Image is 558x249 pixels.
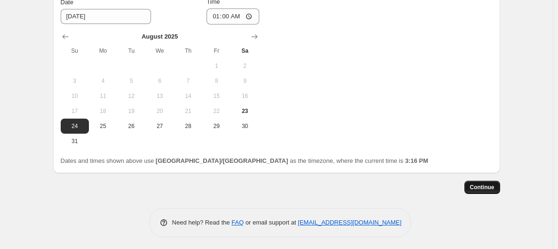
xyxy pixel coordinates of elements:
button: Tuesday August 19 2025 [117,104,145,119]
a: FAQ [231,219,244,226]
span: Continue [470,184,494,191]
button: Friday August 22 2025 [202,104,231,119]
span: 30 [234,122,255,130]
span: Mo [93,47,113,55]
button: Thursday August 28 2025 [174,119,202,134]
span: 3 [64,77,85,85]
span: 31 [64,137,85,145]
button: Tuesday August 12 2025 [117,88,145,104]
span: 20 [149,107,170,115]
button: Sunday August 10 2025 [61,88,89,104]
span: or email support at [244,219,298,226]
span: 16 [234,92,255,100]
button: Saturday August 30 2025 [231,119,259,134]
button: Saturday August 16 2025 [231,88,259,104]
span: 26 [121,122,142,130]
span: 12 [121,92,142,100]
button: Sunday August 3 2025 [61,73,89,88]
span: 21 [178,107,199,115]
span: 1 [206,62,227,70]
span: Fr [206,47,227,55]
span: 27 [149,122,170,130]
button: Wednesday August 6 2025 [145,73,174,88]
span: 29 [206,122,227,130]
th: Wednesday [145,43,174,58]
button: Today Saturday August 23 2025 [231,104,259,119]
span: 24 [64,122,85,130]
button: Saturday August 9 2025 [231,73,259,88]
span: 17 [64,107,85,115]
button: Thursday August 7 2025 [174,73,202,88]
button: Tuesday August 26 2025 [117,119,145,134]
button: Friday August 15 2025 [202,88,231,104]
span: 19 [121,107,142,115]
span: Dates and times shown above use as the timezone, where the current time is [61,157,429,164]
th: Monday [89,43,117,58]
button: Thursday August 14 2025 [174,88,202,104]
span: 18 [93,107,113,115]
span: Th [178,47,199,55]
th: Saturday [231,43,259,58]
span: 22 [206,107,227,115]
span: 5 [121,77,142,85]
button: Thursday August 21 2025 [174,104,202,119]
span: Su [64,47,85,55]
th: Thursday [174,43,202,58]
span: We [149,47,170,55]
span: 14 [178,92,199,100]
span: 4 [93,77,113,85]
button: Wednesday August 27 2025 [145,119,174,134]
span: Sa [234,47,255,55]
button: Monday August 25 2025 [89,119,117,134]
span: 2 [234,62,255,70]
button: Show next month, September 2025 [248,30,261,43]
span: 23 [234,107,255,115]
span: 15 [206,92,227,100]
span: Tu [121,47,142,55]
button: Saturday August 2 2025 [231,58,259,73]
th: Friday [202,43,231,58]
b: [GEOGRAPHIC_DATA]/[GEOGRAPHIC_DATA] [156,157,288,164]
span: 7 [178,77,199,85]
button: Sunday August 17 2025 [61,104,89,119]
b: 3:16 PM [405,157,428,164]
button: Show previous month, July 2025 [59,30,72,43]
span: 25 [93,122,113,130]
button: Monday August 18 2025 [89,104,117,119]
button: Friday August 29 2025 [202,119,231,134]
span: 8 [206,77,227,85]
span: 28 [178,122,199,130]
th: Tuesday [117,43,145,58]
span: 9 [234,77,255,85]
th: Sunday [61,43,89,58]
a: [EMAIL_ADDRESS][DOMAIN_NAME] [298,219,401,226]
input: 8/23/2025 [61,9,151,24]
button: Continue [464,181,500,194]
span: 11 [93,92,113,100]
span: 6 [149,77,170,85]
button: Monday August 4 2025 [89,73,117,88]
button: Wednesday August 20 2025 [145,104,174,119]
button: Wednesday August 13 2025 [145,88,174,104]
span: Need help? Read the [172,219,232,226]
button: Sunday August 31 2025 [61,134,89,149]
button: Sunday August 24 2025 [61,119,89,134]
button: Friday August 8 2025 [202,73,231,88]
button: Monday August 11 2025 [89,88,117,104]
span: 13 [149,92,170,100]
button: Tuesday August 5 2025 [117,73,145,88]
span: 10 [64,92,85,100]
button: Friday August 1 2025 [202,58,231,73]
input: 12:00 [207,8,259,24]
